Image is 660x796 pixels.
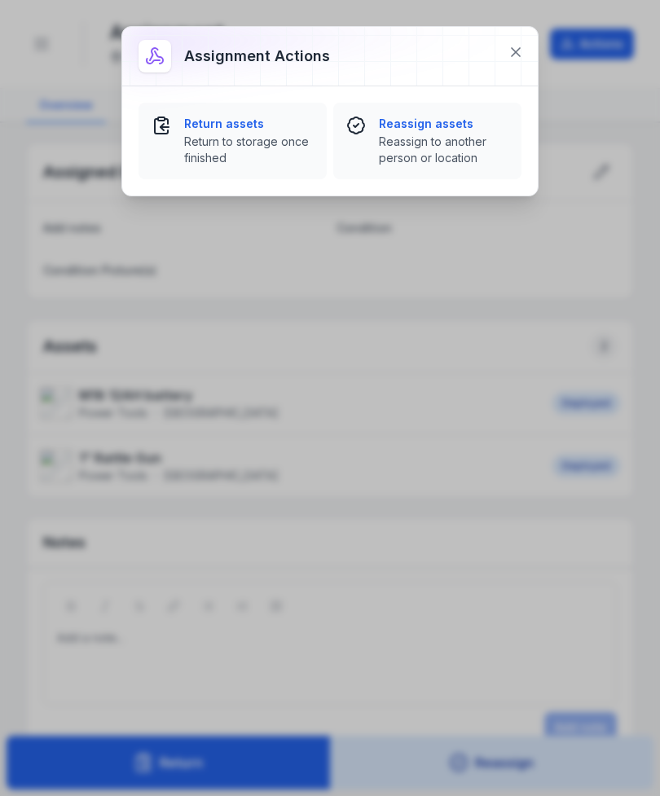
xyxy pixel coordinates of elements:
h3: Assignment actions [184,45,330,68]
span: Reassign to another person or location [379,134,508,166]
strong: Reassign assets [379,116,508,132]
span: Return to storage once finished [184,134,314,166]
button: Reassign assetsReassign to another person or location [333,103,521,179]
button: Return assetsReturn to storage once finished [139,103,327,179]
strong: Return assets [184,116,314,132]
